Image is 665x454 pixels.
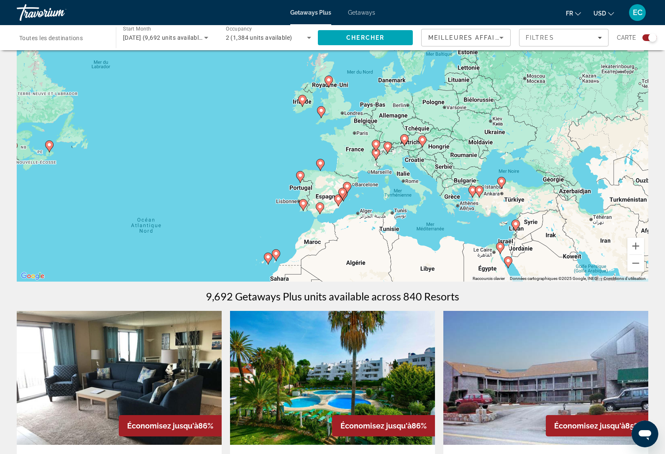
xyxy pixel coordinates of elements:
[627,255,644,272] button: Zoom arrière
[340,421,412,430] span: Économisez jusqu'à
[206,290,459,303] h1: 9,692 Getaways Plus units available across 840 Resorts
[566,7,581,19] button: Change language
[428,33,504,43] mat-select: Sort by
[473,276,505,282] button: Raccourcis clavier
[123,26,151,32] span: Start Month
[123,34,204,41] span: [DATE] (9,692 units available)
[593,7,614,19] button: Change currency
[510,276,598,281] span: Données cartographiques ©2025 Google, INEGI
[604,276,646,281] a: Conditions d'utilisation (s'ouvre dans un nouvel onglet)
[627,238,644,254] button: Zoom avant
[346,34,384,41] span: Chercher
[593,10,606,17] span: USD
[332,415,435,436] div: 86%
[127,421,198,430] span: Économisez jusqu'à
[554,421,625,430] span: Économisez jusqu'à
[290,9,331,16] a: Getaways Plus
[519,29,609,46] button: Filters
[526,34,554,41] span: Filtres
[17,2,100,23] a: Travorium
[19,271,46,282] img: Google
[19,35,83,41] span: Toutes les destinations
[226,34,292,41] span: 2 (1,384 units available)
[119,415,222,436] div: 86%
[627,4,648,21] button: User Menu
[633,8,642,17] span: EC
[230,311,435,445] img: Ona Campanario
[428,34,509,41] span: Meilleures affaires
[632,421,658,447] iframe: Bouton de lancement de la fenêtre de messagerie
[546,415,648,436] div: 85%
[348,9,375,16] a: Getaways
[566,10,573,17] span: fr
[19,271,46,282] a: Ouvrir cette zone dans Google Maps (dans une nouvelle fenêtre)
[318,30,413,45] button: Search
[19,33,105,43] input: Select destination
[17,311,222,445] img: Sandy Square
[617,32,636,44] span: Carte
[226,26,252,32] span: Occupancy
[443,311,648,445] img: Ocean Club at Atlantic Beach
